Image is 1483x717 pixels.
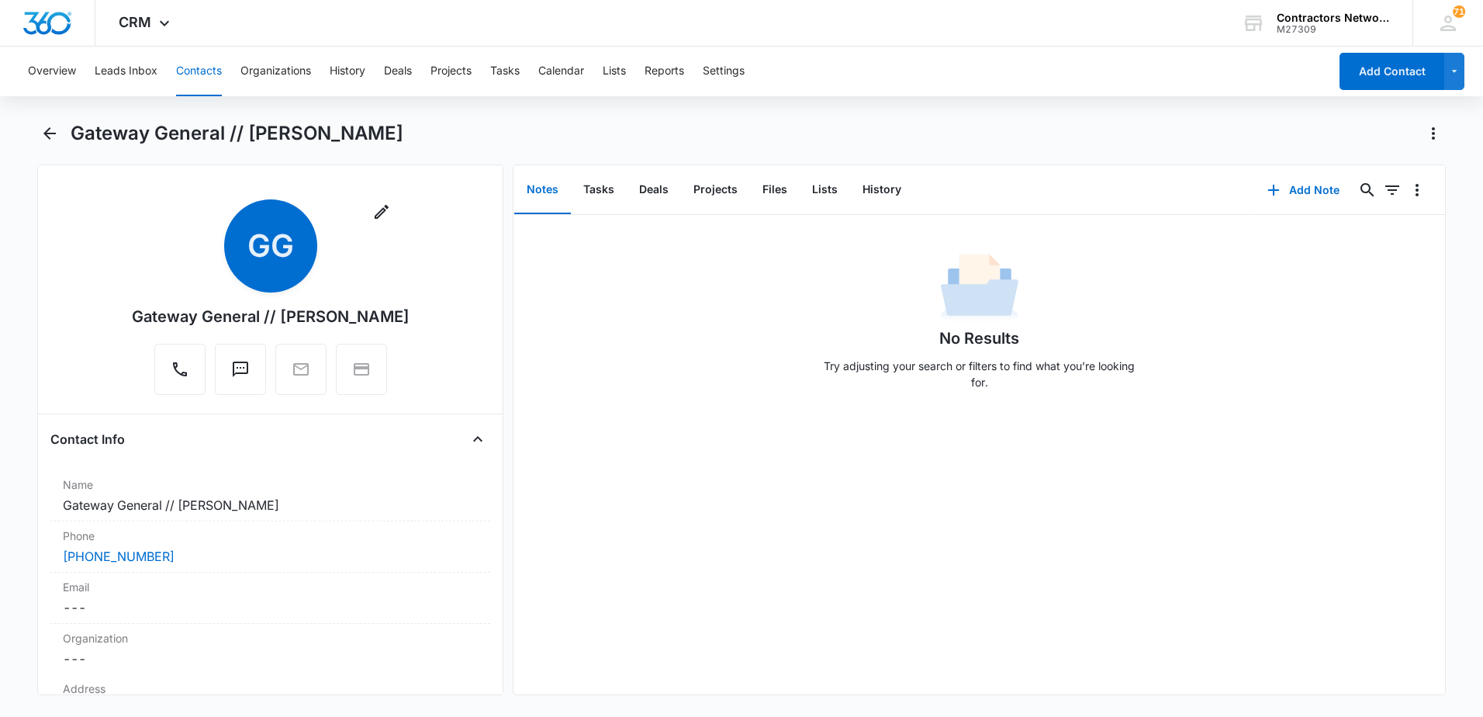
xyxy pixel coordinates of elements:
div: NameGateway General // [PERSON_NAME] [50,470,490,521]
label: Phone [63,528,478,544]
div: account id [1277,24,1390,35]
a: Text [215,368,266,381]
dd: Gateway General // [PERSON_NAME] [63,496,478,514]
button: Deals [384,47,412,96]
div: Phone[PHONE_NUMBER] [50,521,490,573]
a: [PHONE_NUMBER] [63,547,175,566]
button: Close [465,427,490,452]
button: Overview [28,47,76,96]
h1: Gateway General // [PERSON_NAME] [71,122,403,145]
div: Email--- [50,573,490,624]
div: Organization--- [50,624,490,674]
span: GG [224,199,317,293]
button: Projects [430,47,472,96]
button: Deals [627,166,681,214]
dd: --- [63,598,478,617]
button: Leads Inbox [95,47,157,96]
button: Tasks [490,47,520,96]
button: History [850,166,914,214]
button: Add Note [1252,171,1355,209]
h1: No Results [939,327,1019,350]
dd: --- [63,649,478,668]
button: Notes [514,166,571,214]
button: Call [154,344,206,395]
button: Lists [800,166,850,214]
button: Add Contact [1340,53,1444,90]
label: Email [63,579,478,595]
button: Back [37,121,61,146]
button: Text [215,344,266,395]
div: notifications count [1453,5,1465,18]
label: Organization [63,630,478,646]
button: Settings [703,47,745,96]
button: Lists [603,47,626,96]
h4: Contact Info [50,430,125,449]
button: Actions [1421,121,1446,146]
button: Organizations [240,47,311,96]
p: Try adjusting your search or filters to find what you’re looking for. [817,358,1142,390]
span: 71 [1453,5,1465,18]
button: Search... [1355,178,1380,203]
img: No Data [941,249,1018,327]
button: Reports [645,47,684,96]
button: History [330,47,365,96]
button: Overflow Menu [1405,178,1429,203]
a: Call [154,368,206,381]
div: Gateway General // [PERSON_NAME] [132,305,410,328]
button: Files [750,166,800,214]
button: Calendar [538,47,584,96]
button: Contacts [176,47,222,96]
button: Tasks [571,166,627,214]
button: Filters [1380,178,1405,203]
label: Name [63,476,478,493]
button: Projects [681,166,750,214]
label: Address [63,681,478,697]
span: CRM [119,14,151,30]
div: account name [1277,12,1390,24]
